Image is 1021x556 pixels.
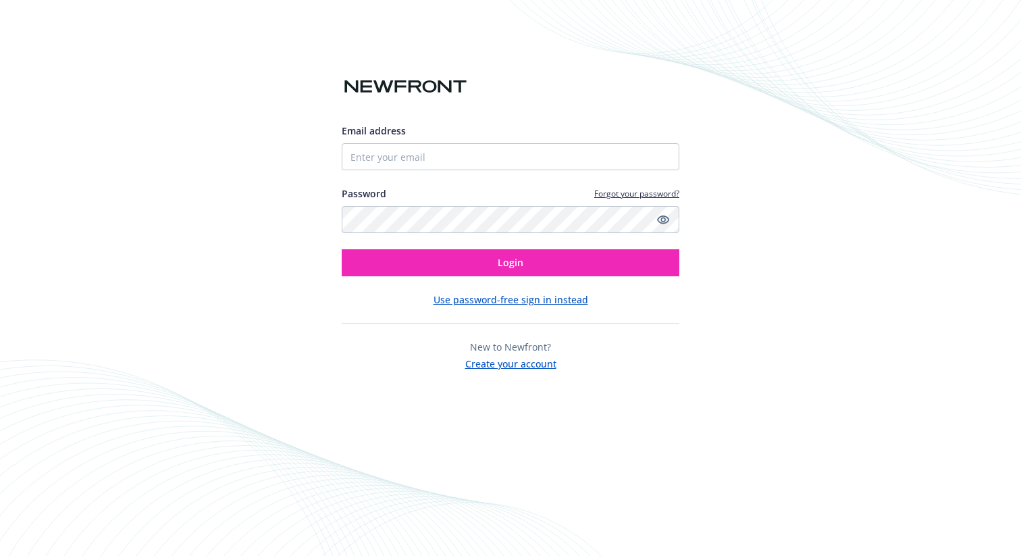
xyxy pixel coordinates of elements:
[465,354,556,371] button: Create your account
[498,256,523,269] span: Login
[342,249,679,276] button: Login
[594,188,679,199] a: Forgot your password?
[342,75,469,99] img: Newfront logo
[434,293,588,307] button: Use password-free sign in instead
[342,124,406,137] span: Email address
[342,186,386,201] label: Password
[655,211,671,228] a: Show password
[470,340,551,353] span: New to Newfront?
[342,143,679,170] input: Enter your email
[342,206,679,233] input: Enter your password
